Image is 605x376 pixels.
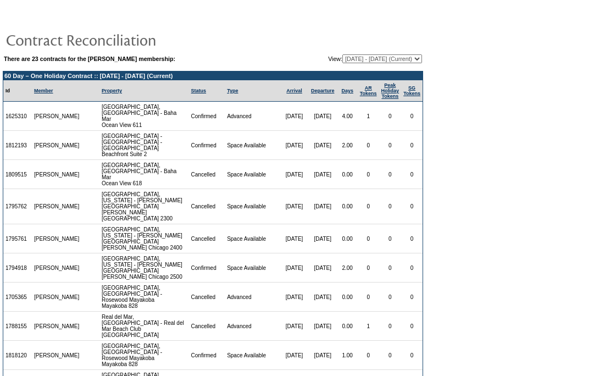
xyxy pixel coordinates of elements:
td: Space Available [225,131,280,160]
td: 0 [379,102,402,131]
td: [DATE] [280,189,308,224]
a: Departure [311,88,335,93]
td: [PERSON_NAME] [32,283,82,312]
td: Confirmed [189,253,225,283]
td: 0.00 [337,224,358,253]
td: [DATE] [280,160,308,189]
td: [PERSON_NAME] [32,131,82,160]
td: [PERSON_NAME] [32,160,82,189]
td: Advanced [225,283,280,312]
td: [DATE] [280,312,308,341]
td: [GEOGRAPHIC_DATA], [US_STATE] - [PERSON_NAME][GEOGRAPHIC_DATA] [PERSON_NAME] Chicago 2500 [99,253,189,283]
td: 0 [401,341,423,370]
td: 0 [401,283,423,312]
td: [GEOGRAPHIC_DATA] - [GEOGRAPHIC_DATA] - [GEOGRAPHIC_DATA] Beachfront Suite 2 [99,131,189,160]
td: [DATE] [308,224,337,253]
td: 0 [401,160,423,189]
td: [DATE] [280,283,308,312]
td: Confirmed [189,102,225,131]
td: 1795762 [3,189,32,224]
td: 1788155 [3,312,32,341]
td: View: [274,54,422,63]
td: 1.00 [337,341,358,370]
a: ARTokens [360,85,377,96]
td: 0 [358,224,379,253]
td: [DATE] [308,283,337,312]
td: [PERSON_NAME] [32,341,82,370]
td: [DATE] [308,253,337,283]
td: 60 Day – One Holiday Contract :: [DATE] - [DATE] (Current) [3,71,423,80]
td: 0 [379,283,402,312]
td: 0 [401,131,423,160]
td: Advanced [225,102,280,131]
td: [GEOGRAPHIC_DATA], [US_STATE] - [PERSON_NAME][GEOGRAPHIC_DATA] [PERSON_NAME] Chicago 2400 [99,224,189,253]
td: 0 [401,189,423,224]
td: [PERSON_NAME] [32,189,82,224]
td: 1705365 [3,283,32,312]
td: 0 [358,131,379,160]
td: Real del Mar, [GEOGRAPHIC_DATA] - Real del Mar Beach Club [GEOGRAPHIC_DATA] [99,312,189,341]
td: 0.00 [337,283,358,312]
td: 2.00 [337,253,358,283]
td: [DATE] [280,341,308,370]
td: Space Available [225,341,280,370]
td: 0 [379,224,402,253]
td: Advanced [225,312,280,341]
td: 0 [358,189,379,224]
td: 4.00 [337,102,358,131]
td: 0 [379,131,402,160]
td: Space Available [225,189,280,224]
td: [DATE] [280,253,308,283]
td: 0 [379,160,402,189]
td: Space Available [225,160,280,189]
td: [PERSON_NAME] [32,253,82,283]
td: 0.00 [337,312,358,341]
td: 0 [379,312,402,341]
td: 0 [358,253,379,283]
td: [DATE] [280,131,308,160]
td: 0 [401,312,423,341]
td: Space Available [225,253,280,283]
td: [GEOGRAPHIC_DATA], [GEOGRAPHIC_DATA] - Baha Mar Ocean View 611 [99,102,189,131]
td: [DATE] [308,160,337,189]
td: Cancelled [189,160,225,189]
a: Member [34,88,53,93]
td: 1 [358,102,379,131]
a: Property [102,88,122,93]
td: Cancelled [189,283,225,312]
a: Status [191,88,207,93]
td: 0.00 [337,160,358,189]
td: [PERSON_NAME] [32,224,82,253]
td: 1818120 [3,341,32,370]
td: [GEOGRAPHIC_DATA], [US_STATE] - [PERSON_NAME][GEOGRAPHIC_DATA] [PERSON_NAME] [GEOGRAPHIC_DATA] 2300 [99,189,189,224]
td: 1809515 [3,160,32,189]
td: 0 [358,341,379,370]
td: Id [3,80,32,102]
td: 1812193 [3,131,32,160]
td: [PERSON_NAME] [32,102,82,131]
td: 2.00 [337,131,358,160]
td: [PERSON_NAME] [32,312,82,341]
td: 1795761 [3,224,32,253]
td: 0.00 [337,189,358,224]
td: [DATE] [308,312,337,341]
td: Cancelled [189,312,225,341]
td: Space Available [225,224,280,253]
td: [DATE] [308,102,337,131]
td: [GEOGRAPHIC_DATA], [GEOGRAPHIC_DATA] - Rosewood Mayakoba Mayakoba 828 [99,283,189,312]
a: Type [227,88,238,93]
td: [DATE] [308,131,337,160]
td: 0 [401,253,423,283]
td: [GEOGRAPHIC_DATA], [GEOGRAPHIC_DATA] - Baha Mar Ocean View 618 [99,160,189,189]
img: pgTtlContractReconciliation.gif [5,29,225,51]
a: SGTokens [403,85,420,96]
td: [DATE] [280,224,308,253]
a: Days [341,88,353,93]
td: [DATE] [280,102,308,131]
td: Cancelled [189,224,225,253]
td: Cancelled [189,189,225,224]
td: 0 [379,341,402,370]
td: [GEOGRAPHIC_DATA], [GEOGRAPHIC_DATA] - Rosewood Mayakoba Mayakoba 828 [99,341,189,370]
td: 1794918 [3,253,32,283]
td: 0 [358,160,379,189]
